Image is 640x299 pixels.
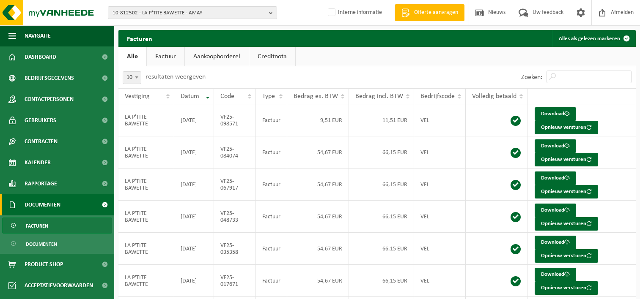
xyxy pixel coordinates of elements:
td: 11,51 EUR [349,104,414,136]
span: Bedrag incl. BTW [355,93,403,100]
td: [DATE] [174,265,214,297]
td: VF25-035358 [214,233,256,265]
td: LA P'TITE BAWETTE [118,136,174,169]
td: Factuur [256,233,287,265]
span: Type [262,93,275,100]
button: Opnieuw versturen [535,185,598,198]
td: 66,15 EUR [349,233,414,265]
td: VEL [414,201,466,233]
td: VEL [414,169,466,201]
td: 66,15 EUR [349,169,414,201]
a: Download [535,107,576,121]
td: [DATE] [174,201,214,233]
td: Factuur [256,201,287,233]
td: VF25-098571 [214,104,256,136]
td: [DATE] [174,136,214,169]
td: Factuur [256,104,287,136]
span: Volledig betaald [472,93,516,100]
td: LA P'TITE BAWETTE [118,201,174,233]
td: LA P'TITE BAWETTE [118,233,174,265]
td: [DATE] [174,233,214,265]
td: 66,15 EUR [349,201,414,233]
label: Zoeken: [521,74,542,81]
a: Creditnota [249,47,295,66]
td: Factuur [256,136,287,169]
td: VF25-017671 [214,265,256,297]
a: Download [535,268,576,281]
td: 54,67 EUR [287,136,349,169]
span: Documenten [25,194,60,215]
td: VEL [414,265,466,297]
span: Kalender [25,152,51,173]
a: Facturen [2,217,112,234]
span: Bedrijfscode [420,93,455,100]
td: 54,67 EUR [287,233,349,265]
button: Opnieuw versturen [535,281,598,295]
td: VF25-067917 [214,169,256,201]
span: Rapportage [25,173,57,194]
button: Alles als gelezen markeren [552,30,635,47]
span: Gebruikers [25,110,56,131]
button: Opnieuw versturen [535,153,598,166]
a: Download [535,236,576,249]
label: Interne informatie [326,6,382,19]
span: Navigatie [25,25,51,46]
a: Aankoopborderel [185,47,249,66]
span: Contactpersonen [25,89,74,110]
td: VEL [414,233,466,265]
td: 66,15 EUR [349,265,414,297]
td: VEL [414,104,466,136]
a: Download [535,139,576,153]
span: Code [220,93,234,100]
span: Dashboard [25,46,56,68]
td: [DATE] [174,169,214,201]
button: Opnieuw versturen [535,121,598,134]
a: Download [535,204,576,217]
span: Vestiging [125,93,150,100]
td: LA P'TITE BAWETTE [118,169,174,201]
td: [DATE] [174,104,214,136]
span: Datum [181,93,199,100]
td: VEL [414,136,466,169]
span: 10 [123,71,141,84]
span: Acceptatievoorwaarden [25,275,93,296]
a: Alle [118,47,146,66]
button: 10-812502 - LA P'TITE BAWETTE - AMAY [108,6,277,19]
td: 66,15 EUR [349,136,414,169]
a: Download [535,171,576,185]
td: LA P'TITE BAWETTE [118,104,174,136]
h2: Facturen [118,30,161,46]
a: Offerte aanvragen [395,4,464,21]
td: Factuur [256,265,287,297]
td: Factuur [256,169,287,201]
button: Opnieuw versturen [535,217,598,231]
a: Factuur [147,47,184,66]
button: Opnieuw versturen [535,249,598,263]
label: resultaten weergeven [146,73,206,80]
a: Documenten [2,236,112,252]
span: 10 [123,72,141,84]
td: VF25-048733 [214,201,256,233]
span: Contracten [25,131,58,152]
span: Facturen [26,218,48,234]
td: 54,67 EUR [287,169,349,201]
span: 10-812502 - LA P'TITE BAWETTE - AMAY [113,7,266,19]
td: 54,67 EUR [287,265,349,297]
td: LA P'TITE BAWETTE [118,265,174,297]
span: Product Shop [25,254,63,275]
td: 9,51 EUR [287,104,349,136]
span: Bedrijfsgegevens [25,68,74,89]
span: Bedrag ex. BTW [294,93,338,100]
span: Documenten [26,236,57,252]
span: Offerte aanvragen [412,8,460,17]
td: 54,67 EUR [287,201,349,233]
td: VF25-084074 [214,136,256,169]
